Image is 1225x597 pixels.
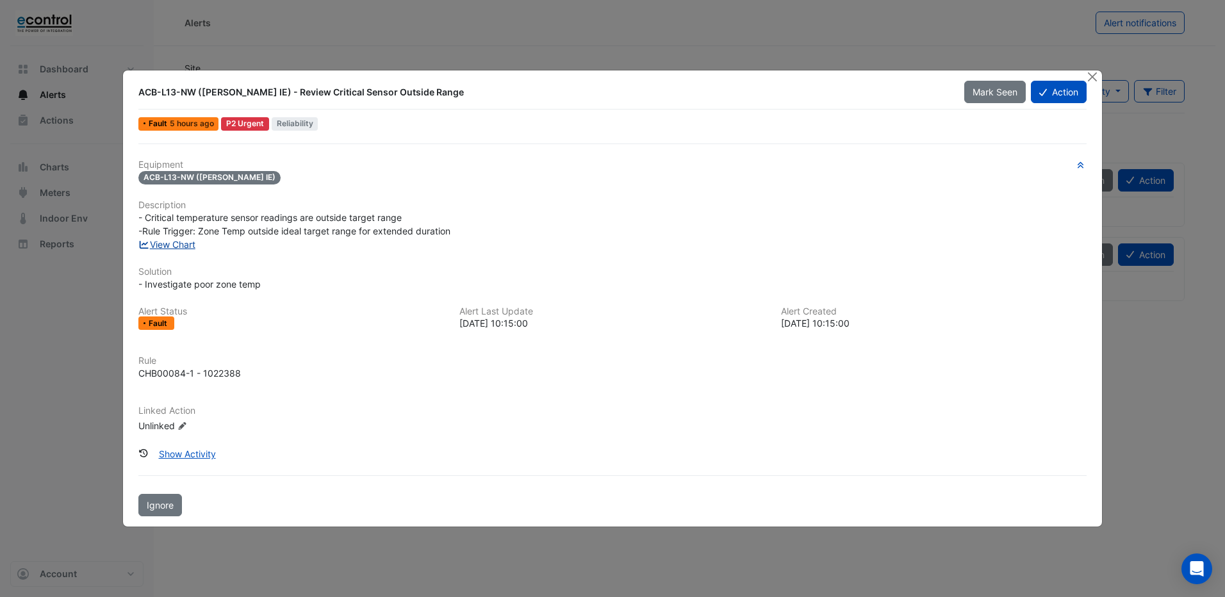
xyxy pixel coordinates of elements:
button: Ignore [138,494,182,516]
h6: Alert Status [138,306,444,317]
button: Close [1086,70,1099,84]
fa-icon: Edit Linked Action [177,421,187,431]
span: ACB-L13-NW ([PERSON_NAME] IE) [138,171,281,184]
h6: Solution [138,266,1087,277]
div: [DATE] 10:15:00 [781,316,1087,330]
h6: Alert Created [781,306,1087,317]
button: Mark Seen [964,81,1026,103]
button: Show Activity [151,443,224,465]
span: Mon 22-Sep-2025 10:15 AEST [170,119,214,128]
div: CHB00084-1 - 1022388 [138,366,241,380]
div: ACB-L13-NW ([PERSON_NAME] IE) - Review Critical Sensor Outside Range [138,86,948,99]
h6: Alert Last Update [459,306,765,317]
button: Action [1031,81,1087,103]
h6: Linked Action [138,405,1087,416]
div: [DATE] 10:15:00 [459,316,765,330]
div: P2 Urgent [221,117,269,131]
h6: Rule [138,356,1087,366]
span: - Critical temperature sensor readings are outside target range -Rule Trigger: Zone Temp outside ... [138,212,450,236]
span: Fault [149,120,170,127]
span: Ignore [147,500,174,511]
span: - Investigate poor zone temp [138,279,261,290]
span: Mark Seen [973,86,1017,97]
div: Open Intercom Messenger [1181,553,1212,584]
h6: Description [138,200,1087,211]
span: Reliability [272,117,318,131]
a: View Chart [138,239,195,250]
span: Fault [149,320,170,327]
div: Unlinked [138,419,292,432]
h6: Equipment [138,159,1087,170]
